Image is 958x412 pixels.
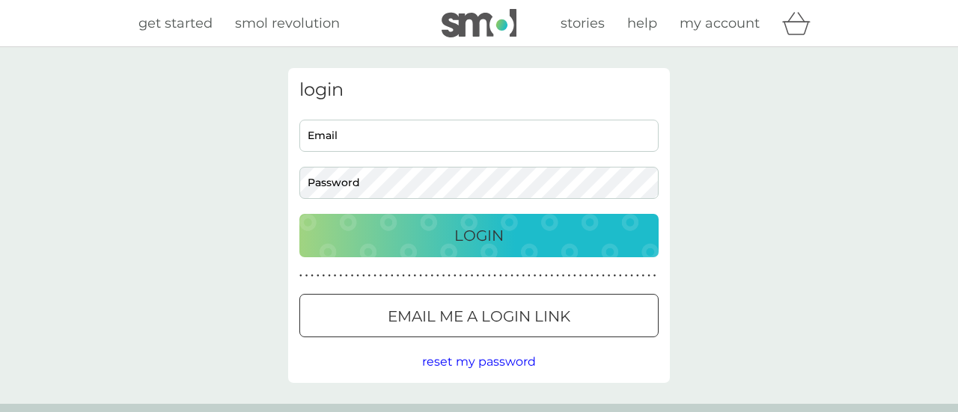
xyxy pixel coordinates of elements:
[345,272,348,280] p: ●
[408,272,411,280] p: ●
[373,272,376,280] p: ●
[138,15,213,31] span: get started
[585,272,588,280] p: ●
[680,13,760,34] a: my account
[436,272,439,280] p: ●
[323,272,326,280] p: ●
[414,272,417,280] p: ●
[591,272,594,280] p: ●
[430,272,433,280] p: ●
[627,15,657,31] span: help
[516,272,519,280] p: ●
[299,294,659,337] button: Email me a login link
[505,272,508,280] p: ●
[597,272,599,280] p: ●
[442,272,445,280] p: ●
[299,79,659,101] h3: login
[422,354,536,369] span: reset my password
[454,272,457,280] p: ●
[442,9,516,37] img: smol
[422,352,536,372] button: reset my password
[235,15,340,31] span: smol revolution
[356,272,359,280] p: ●
[305,272,308,280] p: ●
[317,272,320,280] p: ●
[138,13,213,34] a: get started
[613,272,616,280] p: ●
[419,272,422,280] p: ●
[510,272,513,280] p: ●
[311,272,314,280] p: ●
[630,272,633,280] p: ●
[334,272,337,280] p: ●
[454,224,504,247] p: Login
[562,272,565,280] p: ●
[647,272,650,280] p: ●
[551,272,554,280] p: ●
[391,272,394,280] p: ●
[385,272,388,280] p: ●
[602,272,605,280] p: ●
[328,272,331,280] p: ●
[235,13,340,34] a: smol revolution
[556,272,559,280] p: ●
[539,272,542,280] p: ●
[448,272,451,280] p: ●
[299,272,302,280] p: ●
[499,272,502,280] p: ●
[471,272,474,280] p: ●
[636,272,639,280] p: ●
[482,272,485,280] p: ●
[493,272,496,280] p: ●
[625,272,628,280] p: ●
[653,272,656,280] p: ●
[782,8,820,38] div: basket
[388,304,570,328] p: Email me a login link
[397,272,400,280] p: ●
[362,272,365,280] p: ●
[579,272,582,280] p: ●
[522,272,525,280] p: ●
[425,272,428,280] p: ●
[680,15,760,31] span: my account
[545,272,548,280] p: ●
[528,272,531,280] p: ●
[368,272,371,280] p: ●
[567,272,570,280] p: ●
[460,272,463,280] p: ●
[642,272,645,280] p: ●
[351,272,354,280] p: ●
[379,272,382,280] p: ●
[627,13,657,34] a: help
[573,272,576,280] p: ●
[465,272,468,280] p: ●
[619,272,622,280] p: ●
[561,13,605,34] a: stories
[488,272,491,280] p: ●
[561,15,605,31] span: stories
[476,272,479,280] p: ●
[608,272,611,280] p: ●
[402,272,405,280] p: ●
[339,272,342,280] p: ●
[534,272,537,280] p: ●
[299,214,659,257] button: Login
